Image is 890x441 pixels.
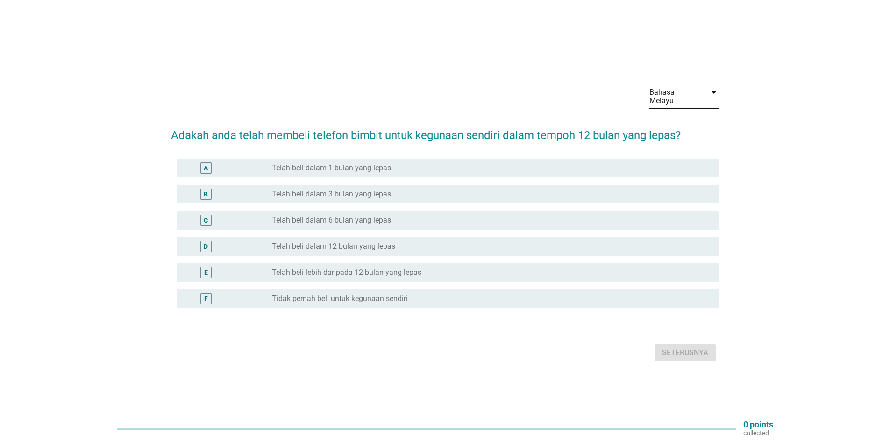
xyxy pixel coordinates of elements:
[204,215,208,225] div: C
[272,216,391,225] label: Telah beli dalam 6 bulan yang lepas
[204,267,208,277] div: E
[743,420,773,429] p: 0 points
[171,118,719,144] h2: Adakah anda telah membeli telefon bimbit untuk kegunaan sendiri dalam tempoh 12 bulan yang lepas?
[204,241,208,251] div: D
[272,163,391,173] label: Telah beli dalam 1 bulan yang lepas
[204,163,208,173] div: A
[272,268,421,277] label: Telah beli lebih daripada 12 bulan yang lepas
[204,189,208,199] div: B
[708,87,719,98] i: arrow_drop_down
[204,294,208,303] div: F
[743,429,773,437] p: collected
[272,189,391,199] label: Telah beli dalam 3 bulan yang lepas
[649,88,701,105] div: Bahasa Melayu
[272,242,395,251] label: Telah beli dalam 12 bulan yang lepas
[272,294,408,303] label: Tidak pernah beli untuk kegunaan sendiri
